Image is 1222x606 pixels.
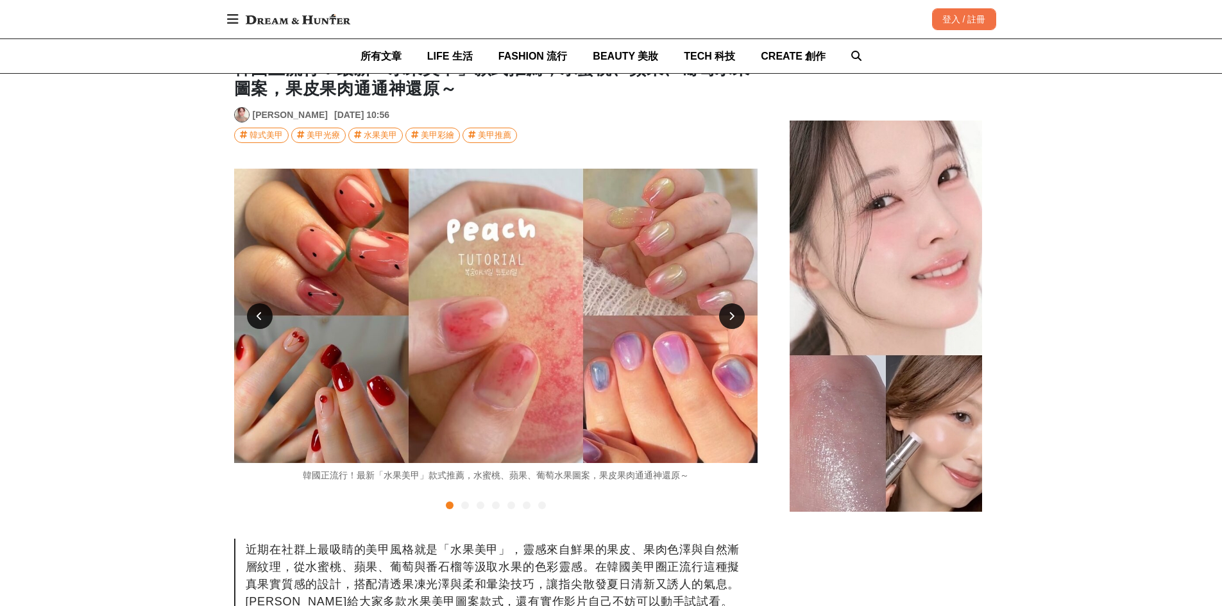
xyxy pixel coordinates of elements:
[478,128,511,142] div: 美甲推薦
[593,51,658,62] span: BEAUTY 美妝
[761,39,826,73] a: CREATE 創作
[334,108,389,122] div: [DATE] 10:56
[361,39,402,73] a: 所有文章
[405,128,460,143] a: 美甲彩繪
[239,8,357,31] img: Dream & Hunter
[421,128,454,142] div: 美甲彩繪
[348,128,403,143] a: 水果美甲
[250,128,283,142] div: 韓式美甲
[427,39,473,73] a: LIFE 生活
[364,128,397,142] div: 水果美甲
[234,59,758,99] h1: 韓國正流行！最新「水果美甲」款式推薦，水蜜桃、蘋果、葡萄水果圖案，果皮果肉通通神還原～
[291,128,346,143] a: 美甲光療
[234,107,250,122] a: Avatar
[234,469,758,482] div: 韓國正流行！最新「水果美甲」款式推薦，水蜜桃、蘋果、葡萄水果圖案，果皮果肉通通神還原～
[234,128,289,143] a: 韓式美甲
[684,39,735,73] a: TECH 科技
[790,121,982,512] img: 水光肌底妝教學！初學者也能掌握的5大上妝技巧，畫完像打過皮秒，勻膚透亮還零毛孔
[307,128,340,142] div: 美甲光療
[235,108,249,122] img: Avatar
[427,51,473,62] span: LIFE 生活
[462,128,517,143] a: 美甲推薦
[684,51,735,62] span: TECH 科技
[593,39,658,73] a: BEAUTY 美妝
[361,51,402,62] span: 所有文章
[498,39,568,73] a: FASHION 流行
[234,169,758,463] img: c59cba3b-d190-418b-bf29-6a2b94b982c3.jpg
[932,8,996,30] div: 登入 / 註冊
[253,108,328,122] a: [PERSON_NAME]
[761,51,826,62] span: CREATE 創作
[498,51,568,62] span: FASHION 流行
